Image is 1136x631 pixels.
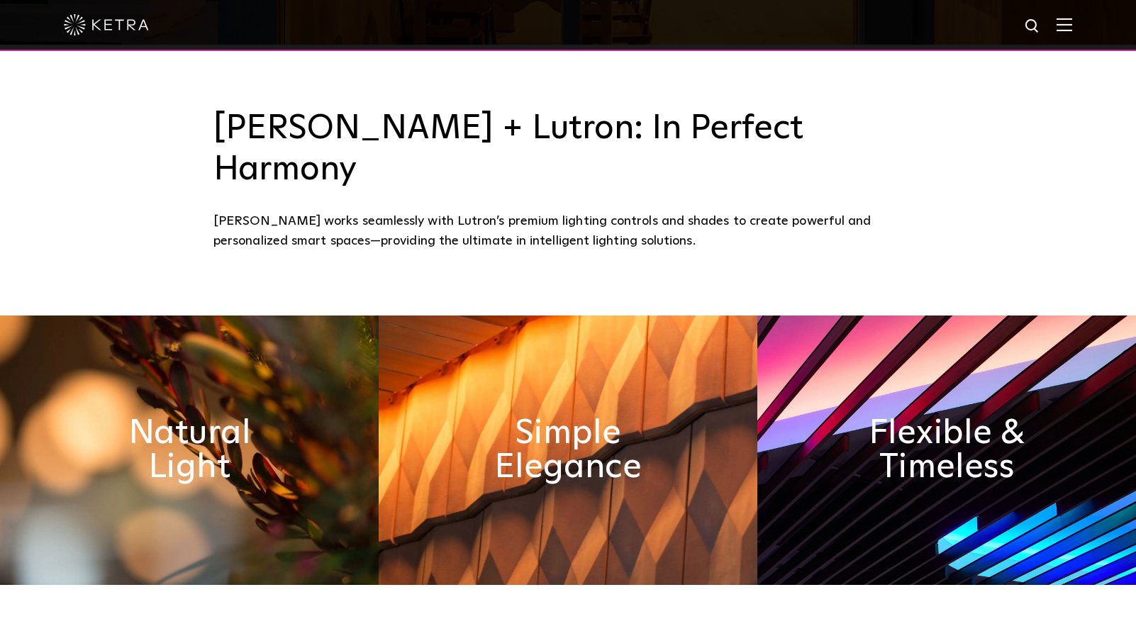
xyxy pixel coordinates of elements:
[64,14,149,35] img: ketra-logo-2019-white
[379,315,757,585] img: simple_elegance
[94,416,284,484] h2: Natural Light
[213,211,923,252] div: [PERSON_NAME] works seamlessly with Lutron’s premium lighting controls and shades to create power...
[1024,18,1042,35] img: search icon
[1057,18,1072,31] img: Hamburger%20Nav.svg
[852,416,1041,484] h2: Flexible & Timeless
[473,416,662,484] h2: Simple Elegance
[757,315,1136,585] img: flexible_timeless_ketra
[213,108,923,190] h3: [PERSON_NAME] + Lutron: In Perfect Harmony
